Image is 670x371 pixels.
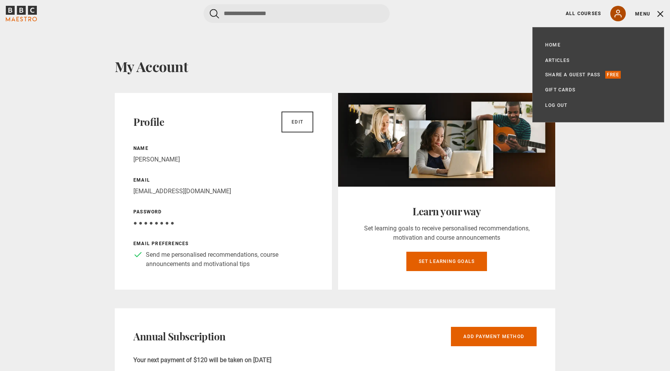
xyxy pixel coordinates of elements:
h1: My Account [115,58,555,74]
h2: Profile [133,116,164,128]
button: Submit the search query [210,9,219,19]
p: Free [605,71,621,79]
a: Add payment method [451,327,537,346]
a: Home [545,41,561,49]
p: Email preferences [133,240,313,247]
p: [PERSON_NAME] [133,155,313,164]
p: Name [133,145,313,152]
svg: BBC Maestro [6,6,37,21]
a: Set learning goals [406,252,487,271]
b: Your next payment of $120 will be taken on [DATE] [133,356,271,364]
button: Toggle navigation [635,10,664,18]
p: [EMAIL_ADDRESS][DOMAIN_NAME] [133,187,313,196]
p: Set learning goals to receive personalised recommendations, motivation and course announcements [357,224,537,242]
span: ● ● ● ● ● ● ● ● [133,219,174,227]
p: Send me personalised recommendations, course announcements and motivational tips [146,250,313,269]
p: Email [133,177,313,184]
input: Search [204,4,390,23]
p: Password [133,208,313,215]
a: Edit [281,112,313,132]
a: Share a guest pass [545,71,601,79]
a: Gift Cards [545,86,575,94]
a: All Courses [566,10,601,17]
h2: Annual Subscription [133,330,226,343]
h2: Learn your way [357,205,537,218]
a: Articles [545,57,570,64]
a: Log out [545,101,567,109]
